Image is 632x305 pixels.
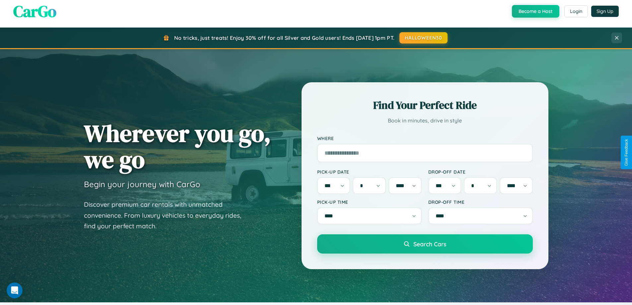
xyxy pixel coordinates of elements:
label: Drop-off Date [428,169,533,175]
label: Pick-up Date [317,169,422,175]
h3: Begin your journey with CarGo [84,179,200,189]
iframe: Intercom live chat [7,282,23,298]
h1: Wherever you go, we go [84,120,271,173]
button: Become a Host [512,5,559,18]
label: Drop-off Time [428,199,533,205]
div: Give Feedback [624,139,629,166]
span: Search Cars [413,240,446,248]
button: Login [564,5,588,17]
h2: Find Your Perfect Ride [317,98,533,113]
button: Sign Up [591,6,619,17]
span: CarGo [13,0,56,22]
span: No tricks, just treats! Enjoy 30% off for all Silver and Gold users! Ends [DATE] 1pm PT. [174,35,394,41]
button: Search Cars [317,234,533,254]
p: Book in minutes, drive in style [317,116,533,125]
label: Where [317,135,533,141]
button: HALLOWEEN30 [399,32,448,43]
p: Discover premium car rentals with unmatched convenience. From luxury vehicles to everyday rides, ... [84,199,250,232]
label: Pick-up Time [317,199,422,205]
